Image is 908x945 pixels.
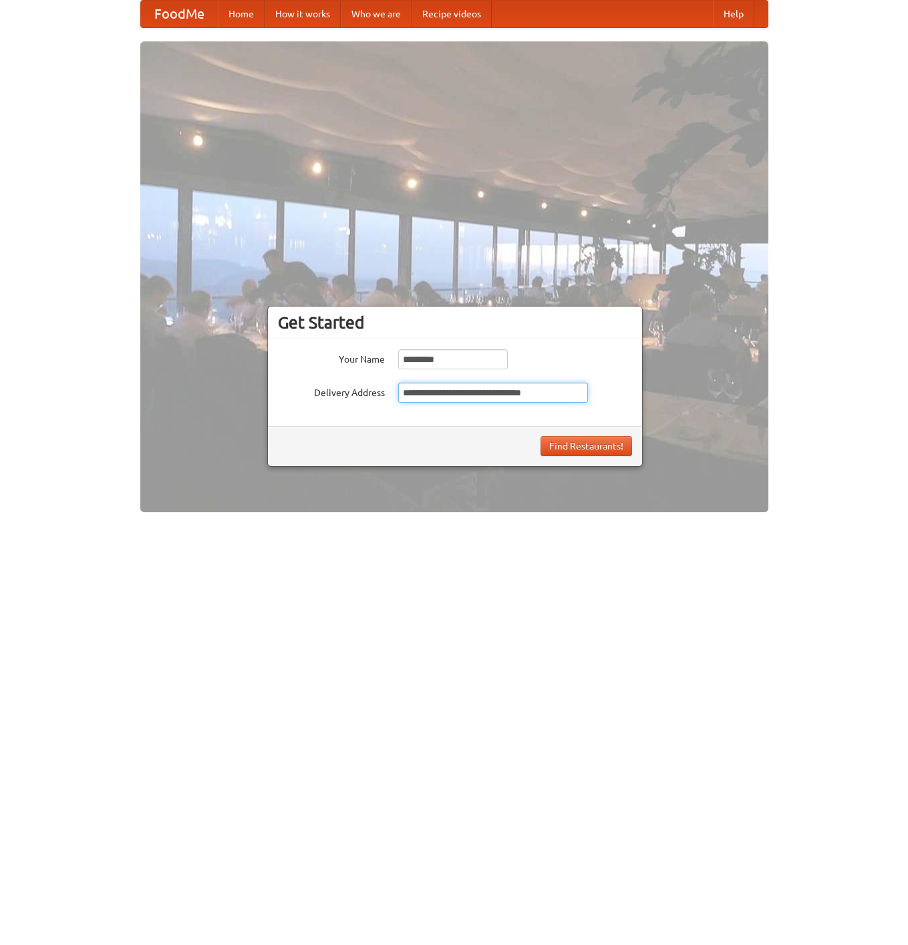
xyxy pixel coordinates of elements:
a: Home [218,1,265,27]
a: Recipe videos [412,1,492,27]
a: Who we are [341,1,412,27]
button: Find Restaurants! [541,436,632,456]
a: Help [713,1,754,27]
label: Delivery Address [278,383,385,399]
a: How it works [265,1,341,27]
a: FoodMe [141,1,218,27]
label: Your Name [278,349,385,366]
h3: Get Started [278,313,632,333]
